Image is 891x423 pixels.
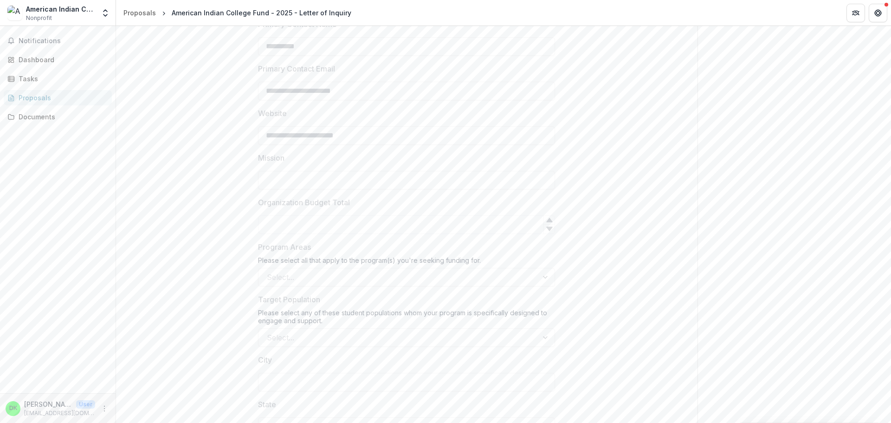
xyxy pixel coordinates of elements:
[76,400,95,409] p: User
[4,90,112,105] a: Proposals
[4,71,112,86] a: Tasks
[258,294,320,305] p: Target Population
[26,4,95,14] div: American Indian College Fund
[4,33,112,48] button: Notifications
[258,309,555,328] div: Please select any of these student populations whom your program is specifically designed to enga...
[258,241,311,253] p: Program Areas
[99,403,110,414] button: More
[258,399,276,410] p: State
[26,14,52,22] span: Nonprofit
[4,109,112,124] a: Documents
[7,6,22,20] img: American Indian College Fund
[19,37,108,45] span: Notifications
[123,8,156,18] div: Proposals
[99,4,112,22] button: Open entity switcher
[258,197,350,208] p: Organization Budget Total
[172,8,351,18] div: American Indian College Fund - 2025 - Letter of Inquiry
[19,93,104,103] div: Proposals
[19,74,104,84] div: Tasks
[19,55,104,65] div: Dashboard
[258,152,284,163] p: Mission
[258,354,272,365] p: City
[258,63,335,74] p: Primary Contact Email
[869,4,887,22] button: Get Help
[258,108,287,119] p: Website
[258,256,555,268] div: Please select all that apply to the program(s) you're seeking funding for.
[846,4,865,22] button: Partners
[4,52,112,67] a: Dashboard
[120,6,355,20] nav: breadcrumb
[9,405,17,411] div: Daniel Khouri
[19,112,104,122] div: Documents
[120,6,160,20] a: Proposals
[24,399,72,409] p: [PERSON_NAME]
[24,409,95,417] p: [EMAIL_ADDRESS][DOMAIN_NAME]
